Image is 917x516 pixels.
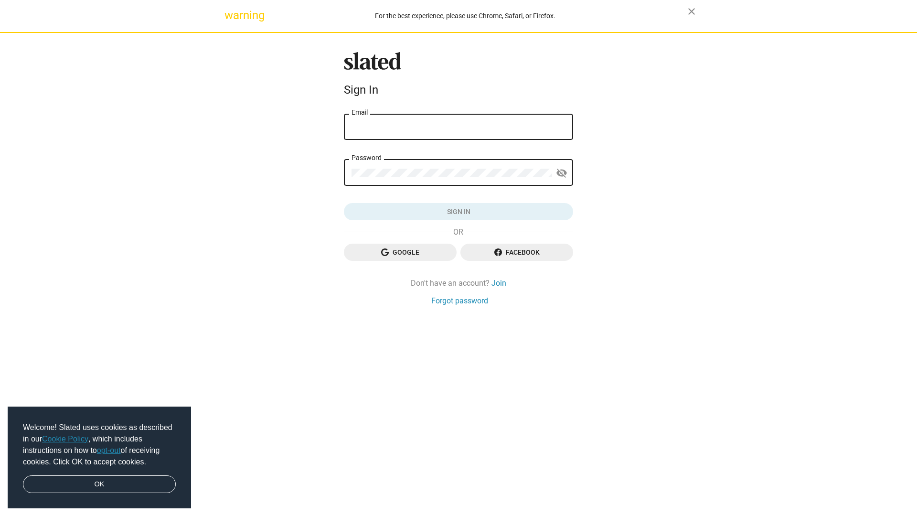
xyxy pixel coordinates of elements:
mat-icon: close [686,6,697,17]
span: Google [352,244,449,261]
a: Cookie Policy [42,435,88,443]
mat-icon: visibility_off [556,166,567,181]
div: Sign In [344,83,573,97]
button: Google [344,244,457,261]
div: Don't have an account? [344,278,573,288]
a: dismiss cookie message [23,475,176,494]
a: opt-out [97,446,121,454]
button: Facebook [460,244,573,261]
a: Forgot password [431,296,488,306]
sl-branding: Sign In [344,52,573,101]
span: Welcome! Slated uses cookies as described in our , which includes instructions on how to of recei... [23,422,176,468]
div: cookieconsent [8,407,191,509]
a: Join [491,278,506,288]
span: Facebook [468,244,565,261]
mat-icon: warning [224,10,236,21]
div: For the best experience, please use Chrome, Safari, or Firefox. [243,10,688,22]
button: Show password [552,164,571,183]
